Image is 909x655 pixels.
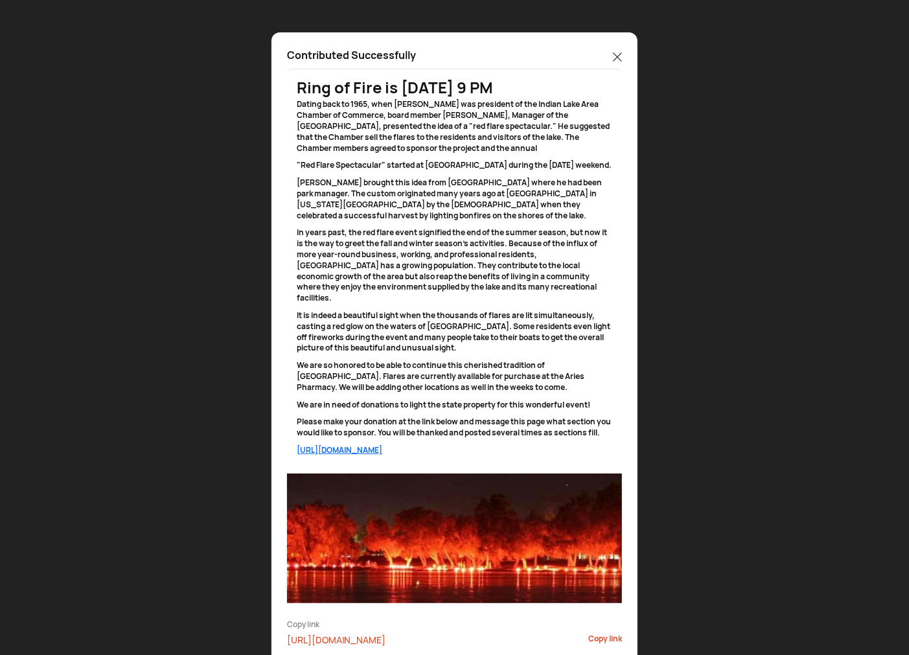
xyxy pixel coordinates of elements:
p: Contributed Successfully [287,48,416,62]
p: We are in need of donations to light the state property for this wonderful event! [297,400,612,411]
p: We are so honored to be able to continue this cherished tradition of [GEOGRAPHIC_DATA]. Flares ar... [297,360,612,393]
div: Ring of Fire is [DATE] 9 PM [297,76,612,99]
p: [PERSON_NAME] brought this idea from [GEOGRAPHIC_DATA] where he had been park manager. The custom... [297,178,612,221]
div: Copy link [588,633,622,647]
p: In years past, the red flare event signified the end of the summer season, but now it is the way ... [297,227,612,304]
p: It is indeed a beautiful sight when the thousands of flares are lit simultaneously, casting a red... [297,310,612,354]
p: Please make your donation at the link below and message this page what section you would like to ... [297,417,612,439]
p: "Red Flare Spectacular" started at [GEOGRAPHIC_DATA] during the [DATE] weekend. [297,160,612,171]
img: resizeImage [287,474,622,603]
div: Copy link [287,619,622,630]
a: [URL][DOMAIN_NAME] [297,444,382,455]
div: [URL][DOMAIN_NAME] [287,633,571,647]
p: Dating back to 1965, when [PERSON_NAME] was president of the Indian Lake Area Chamber of Commerce... [297,99,612,154]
